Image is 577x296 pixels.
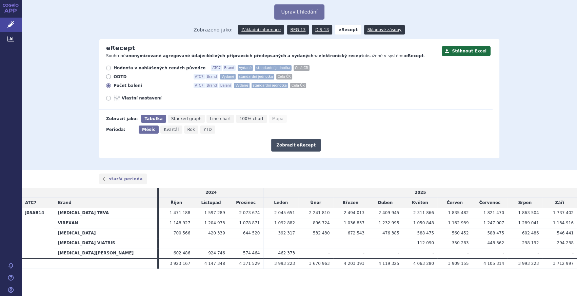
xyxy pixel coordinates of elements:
span: 4 119 325 [378,261,399,266]
span: 1 863 504 [518,210,539,215]
th: [MEDICAL_DATA] [54,228,157,238]
th: [MEDICAL_DATA] TEVA [54,208,157,218]
td: Červenec [472,198,507,208]
span: Vlastní nastavení [122,95,196,101]
div: Perioda: [106,126,135,134]
span: 2 409 945 [378,210,399,215]
span: 100% chart [239,116,263,121]
strong: elektronický recept [319,53,363,58]
span: 4 203 393 [344,261,364,266]
th: VIREXAN [54,218,157,228]
span: - [467,251,469,255]
span: 4 063 280 [413,261,434,266]
strong: léčivých přípravcích předepsaných a vydaných [207,53,314,58]
span: 3 993 223 [274,261,295,266]
span: 1 162 939 [448,221,469,225]
div: Zobrazit jako: [106,115,138,123]
span: 588 475 [487,231,504,235]
span: 2 073 674 [239,210,260,215]
span: Brand [205,74,218,79]
span: standardní jednotka [252,83,288,88]
span: 602 486 [522,231,539,235]
span: 644 520 [243,231,260,235]
span: 1 078 871 [239,221,260,225]
span: 1 835 482 [448,210,469,215]
td: Leden [263,198,298,208]
td: Prosinec [228,198,263,208]
span: - [223,241,225,245]
span: Vydané [234,83,249,88]
span: ATC7 [194,83,205,88]
span: 896 724 [313,221,330,225]
span: 1 471 188 [170,210,190,215]
span: Brand [205,83,218,88]
td: Květen [403,198,437,208]
span: ODTD [114,74,188,79]
span: 546 441 [557,231,574,235]
button: Upravit hledání [274,4,324,20]
strong: anonymizované agregované údaje [126,53,204,58]
span: 602 486 [174,251,191,255]
span: 924 746 [208,251,225,255]
span: - [328,241,330,245]
td: Říjen [159,198,194,208]
span: YTD [203,127,212,132]
span: 3 993 223 [518,261,539,266]
span: 1 247 007 [483,221,504,225]
span: Stacked graph [171,116,201,121]
span: 574 464 [243,251,260,255]
span: 112 090 [417,241,434,245]
span: standardní jednotka [238,74,274,79]
span: Mapa [272,116,283,121]
span: - [398,241,399,245]
td: Srpen [508,198,542,208]
a: REG-13 [287,25,309,35]
span: - [189,241,190,245]
span: 3 909 155 [448,261,469,266]
span: 1 597 289 [204,210,225,215]
span: Brand [58,200,71,205]
span: 2 241 810 [309,210,330,215]
span: - [363,251,364,255]
td: Únor [298,198,333,208]
a: starší perioda [99,174,147,184]
span: Brand [223,65,236,71]
span: 1 737 402 [553,210,574,215]
span: 560 452 [452,231,469,235]
strong: eRecept [335,25,361,35]
span: 3 712 997 [553,261,574,266]
span: 1 036 837 [344,221,364,225]
span: Celá ČR [294,65,310,71]
span: Celá ČR [290,83,306,88]
span: Kvartál [164,127,179,132]
span: Měsíc [142,127,155,132]
span: 1 204 973 [204,221,225,225]
span: - [398,251,399,255]
span: Balení [219,83,232,88]
a: DIS-13 [312,25,332,35]
span: 392 317 [278,231,295,235]
span: 700 566 [174,231,191,235]
td: Duben [368,198,402,208]
span: ATC7 [25,200,37,205]
span: Hodnota v nahlášených cenách původce [114,65,205,71]
span: Celá ČR [276,74,292,79]
span: Line chart [210,116,231,121]
span: - [328,251,330,255]
span: 1 821 470 [483,210,504,215]
span: 238 192 [522,241,539,245]
span: 532 430 [313,231,330,235]
span: Počet balení [114,83,188,88]
span: 2 045 651 [274,210,295,215]
span: 350 283 [452,241,469,245]
span: Tabulka [144,116,162,121]
span: 1 289 041 [518,221,539,225]
span: 1 232 995 [378,221,399,225]
span: 3 670 963 [309,261,330,266]
span: - [294,241,295,245]
span: 2 311 866 [413,210,434,215]
span: 2 494 013 [344,210,364,215]
span: - [503,251,504,255]
span: 462 373 [278,251,295,255]
span: 1 148 927 [170,221,190,225]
